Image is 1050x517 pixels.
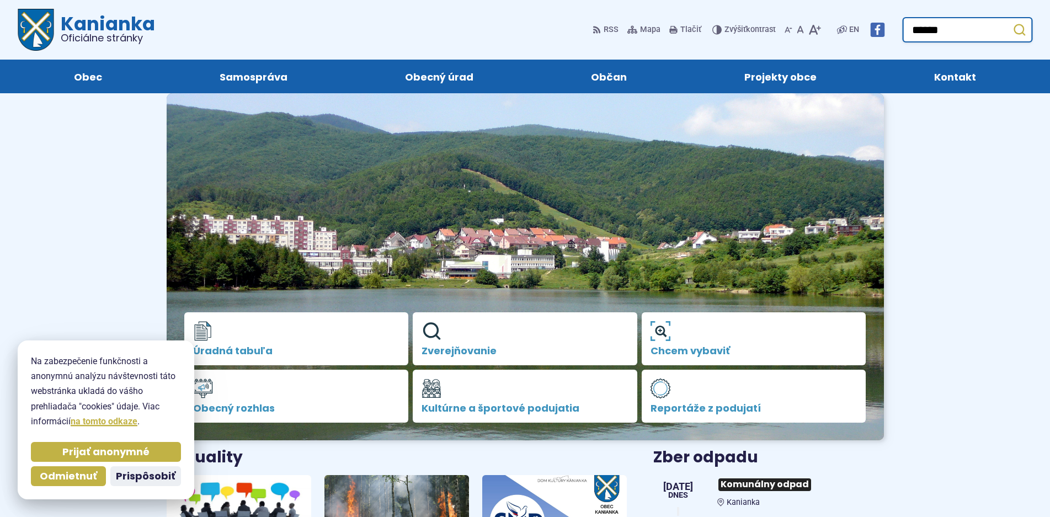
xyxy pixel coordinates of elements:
[193,403,400,414] span: Obecný rozhlas
[712,18,778,41] button: Zvýšiťkontrast
[849,23,859,36] span: EN
[18,9,155,51] a: Logo Kanianka, prejsť na domovskú stránku.
[625,18,663,41] a: Mapa
[18,9,54,51] img: Prejsť na domovskú stránku
[680,25,701,35] span: Tlačiť
[870,23,884,37] img: Prejsť na Facebook stránku
[744,60,817,93] span: Projekty obce
[724,25,746,34] span: Zvýšiť
[220,60,287,93] span: Samospráva
[651,345,857,356] span: Chcem vybaviť
[26,60,150,93] a: Obec
[651,403,857,414] span: Reportáže z podujatí
[653,474,883,507] a: Komunálny odpad Kanianka [DATE] Dnes
[640,23,660,36] span: Mapa
[54,14,155,43] h1: Kanianka
[663,482,693,492] span: [DATE]
[172,60,335,93] a: Samospráva
[62,446,150,459] span: Prijať anonymné
[193,345,400,356] span: Úradná tabuľa
[184,312,409,365] a: Úradná tabuľa
[591,60,627,93] span: Občan
[667,18,703,41] button: Tlačiť
[934,60,976,93] span: Kontakt
[413,312,637,365] a: Zverejňovanie
[61,33,155,43] span: Oficiálne stránky
[718,478,811,491] span: Komunálny odpad
[31,442,181,462] button: Prijať anonymné
[604,23,619,36] span: RSS
[806,18,823,41] button: Zväčšiť veľkosť písma
[358,60,521,93] a: Obecný úrad
[593,18,621,41] a: RSS
[422,403,628,414] span: Kultúrne a športové podujatia
[724,25,776,35] span: kontrast
[184,370,409,423] a: Obecný rozhlas
[413,370,637,423] a: Kultúrne a športové podujatia
[782,18,795,41] button: Zmenšiť veľkosť písma
[886,60,1024,93] a: Kontakt
[167,449,243,466] h3: Aktuality
[74,60,102,93] span: Obec
[696,60,864,93] a: Projekty obce
[543,60,675,93] a: Občan
[116,470,175,483] span: Prispôsobiť
[663,492,693,499] span: Dnes
[847,23,861,36] a: EN
[71,416,137,427] a: na tomto odkaze
[31,354,181,429] p: Na zabezpečenie funkčnosti a anonymnú analýzu návštevnosti táto webstránka ukladá do vášho prehli...
[40,470,97,483] span: Odmietnuť
[405,60,473,93] span: Obecný úrad
[110,466,181,486] button: Prispôsobiť
[642,312,866,365] a: Chcem vybaviť
[727,498,760,507] span: Kanianka
[422,345,628,356] span: Zverejňovanie
[795,18,806,41] button: Nastaviť pôvodnú veľkosť písma
[642,370,866,423] a: Reportáže z podujatí
[653,449,883,466] h3: Zber odpadu
[31,466,106,486] button: Odmietnuť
